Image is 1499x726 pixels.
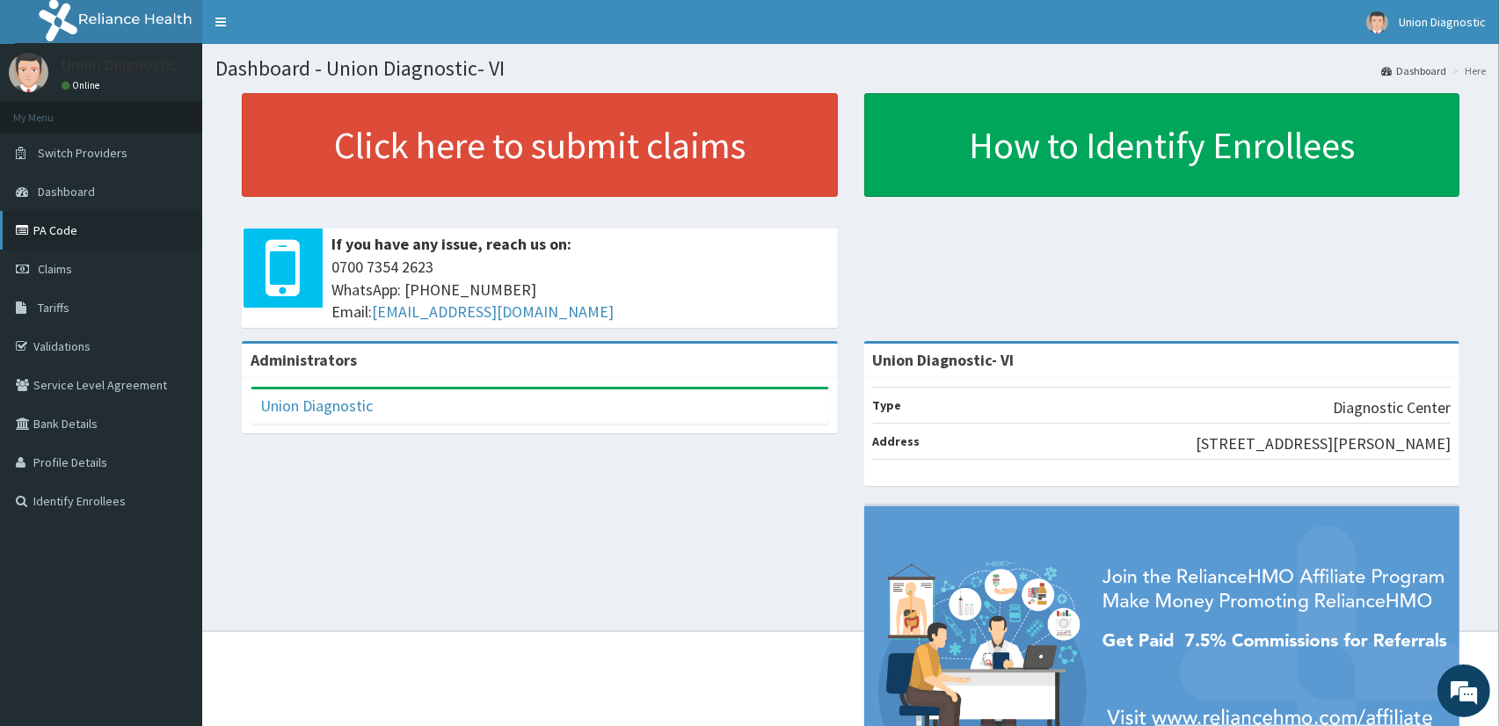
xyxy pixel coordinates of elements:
b: Type [873,397,902,413]
a: Union Diagnostic [260,396,373,416]
img: User Image [9,53,48,92]
p: [STREET_ADDRESS][PERSON_NAME] [1196,432,1451,455]
img: User Image [1366,11,1388,33]
strong: Union Diagnostic- VI [873,350,1015,370]
span: Union Diagnostic [1399,14,1486,30]
a: Online [62,79,104,91]
span: Dashboard [38,184,95,200]
li: Here [1448,63,1486,78]
a: [EMAIL_ADDRESS][DOMAIN_NAME] [372,301,614,322]
p: Diagnostic Center [1333,396,1451,419]
b: Address [873,433,921,449]
span: Switch Providers [38,145,127,161]
a: Click here to submit claims [242,93,838,197]
p: Union Diagnostic [62,57,178,73]
b: If you have any issue, reach us on: [331,234,571,254]
b: Administrators [251,350,357,370]
a: Dashboard [1381,63,1446,78]
span: 0700 7354 2623 WhatsApp: [PHONE_NUMBER] Email: [331,256,829,323]
h1: Dashboard - Union Diagnostic- VI [215,57,1486,80]
a: How to Identify Enrollees [864,93,1460,197]
span: Tariffs [38,300,69,316]
span: Claims [38,261,72,277]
